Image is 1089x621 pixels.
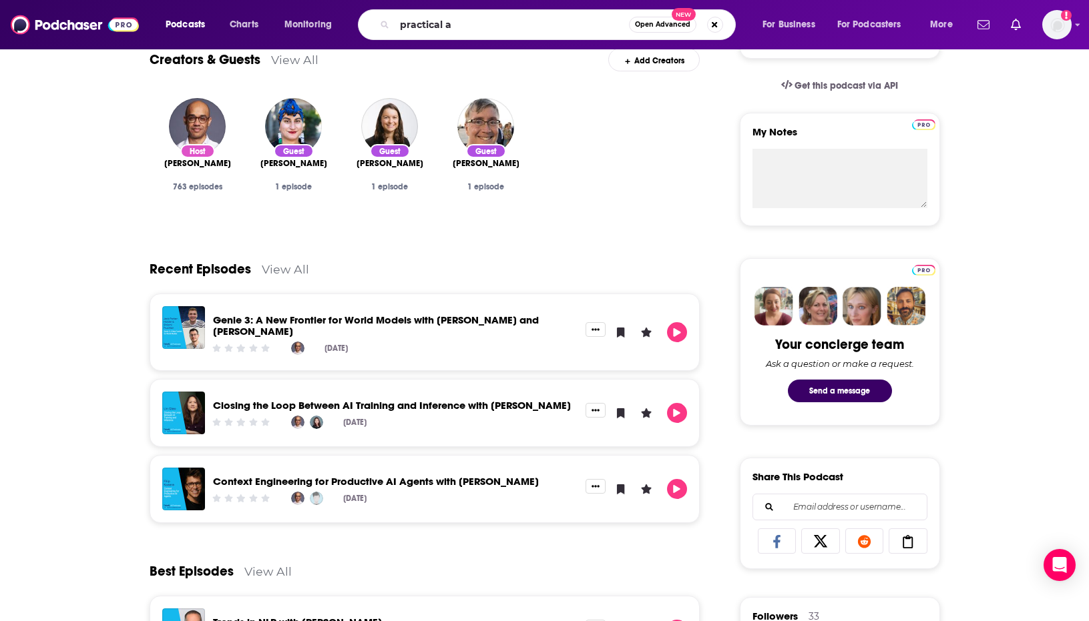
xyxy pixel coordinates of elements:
span: Monitoring [284,15,332,34]
a: View All [244,564,292,578]
span: Get this podcast via API [795,80,898,91]
img: Alex Hanna [265,98,322,155]
div: [DATE] [343,494,367,503]
img: Context Engineering for Productive AI Agents with Filip Kozera [162,468,205,510]
img: Sam Charrington [291,416,304,429]
img: Barbara Profile [799,287,837,326]
a: Pro website [912,117,935,130]
button: Play [667,403,687,423]
img: Podchaser Pro [912,265,935,275]
div: [DATE] [343,418,367,427]
span: For Podcasters [837,15,901,34]
button: Leave a Rating [636,322,656,342]
button: Show More Button [586,322,606,337]
img: Genie 3: A New Frontier for World Models with Jack Parker-Holder and Shlomi Fruchter [162,306,205,349]
a: Creators & Guests [150,51,260,68]
a: Show notifications dropdown [1006,13,1026,36]
div: Search podcasts, credits, & more... [371,9,748,40]
button: Play [667,479,687,499]
span: New [672,8,696,21]
label: My Notes [752,125,927,149]
a: Genie 3: A New Frontier for World Models with Jack Parker-Holder and Shlomi Fruchter [213,314,539,338]
a: Alex Hanna [260,158,327,169]
a: Show notifications dropdown [972,13,995,36]
div: Add Creators [608,48,700,71]
button: Leave a Rating [636,479,656,499]
div: Open Intercom Messenger [1044,549,1076,581]
h3: Share This Podcast [752,470,843,483]
a: Pro website [912,263,935,275]
div: Your concierge team [775,336,904,353]
a: Get this podcast via API [771,69,909,102]
a: Closing the Loop Between AI Training and Inference with Lin Qiao [213,399,571,412]
div: Guest [466,144,506,158]
div: 1 episode [353,182,427,191]
span: For Business [763,15,815,34]
button: Bookmark Episode [611,479,631,499]
img: Joanna Bryson [457,98,514,155]
span: [PERSON_NAME] [260,158,327,169]
button: open menu [156,14,222,35]
a: View All [262,262,309,276]
img: Sydney Profile [754,287,793,326]
img: Jules Profile [843,287,881,326]
button: open menu [829,14,921,35]
button: Show profile menu [1042,10,1072,39]
a: Sam Charrington [164,158,231,169]
button: open menu [921,14,969,35]
div: Community Rating: 0 out of 5 [210,344,271,354]
button: Bookmark Episode [611,403,631,423]
span: [PERSON_NAME] [357,158,423,169]
svg: Add a profile image [1061,10,1072,21]
a: View All [271,53,318,67]
div: Guest [274,144,314,158]
button: Leave a Rating [636,403,656,423]
img: Sam Charrington [291,492,304,505]
div: Guest [370,144,410,158]
button: open menu [275,14,349,35]
img: Lin Qiao [310,416,323,429]
a: Charts [221,14,266,35]
span: Charts [230,15,258,34]
a: Chelsea Finn [361,98,418,155]
img: Closing the Loop Between AI Training and Inference with Lin Qiao [162,392,205,434]
button: Show More Button [586,403,606,418]
div: 763 episodes [160,182,235,191]
span: Logged in as kindrieri [1042,10,1072,39]
div: Search followers [752,494,927,520]
a: Share on Facebook [758,528,797,554]
span: [PERSON_NAME] [164,158,231,169]
img: Sam Charrington [169,98,226,155]
img: User Profile [1042,10,1072,39]
img: Jon Profile [887,287,925,326]
div: Ask a question or make a request. [766,358,914,369]
button: Show More Button [586,479,606,494]
div: 1 episode [449,182,523,191]
div: Host [180,144,215,158]
img: Sam Charrington [291,342,304,355]
div: Community Rating: 0 out of 5 [210,417,271,427]
button: open menu [753,14,832,35]
span: Podcasts [166,15,205,34]
a: Filip Kozera [310,492,323,505]
img: Podchaser - Follow, Share and Rate Podcasts [11,12,139,37]
a: Joanna Bryson [453,158,519,169]
a: Share on X/Twitter [801,528,840,554]
span: More [930,15,953,34]
button: Bookmark Episode [611,322,631,342]
img: Podchaser Pro [912,119,935,130]
a: Context Engineering for Productive AI Agents with Filip Kozera [213,475,539,488]
div: Community Rating: 0 out of 5 [210,493,271,503]
a: Share on Reddit [845,528,884,554]
span: [PERSON_NAME] [453,158,519,169]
